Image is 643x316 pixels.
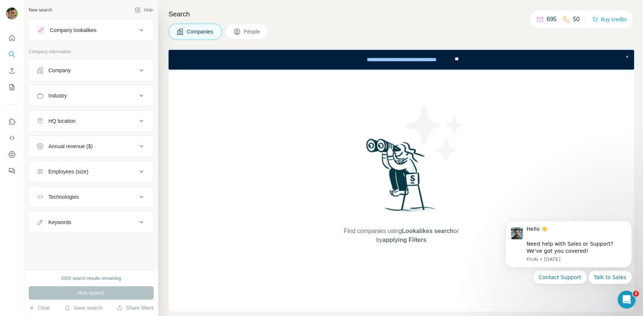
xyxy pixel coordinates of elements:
[6,164,18,178] button: Feedback
[129,4,158,16] button: Hide
[592,14,627,25] button: Buy credits
[547,15,557,24] p: 695
[6,7,18,19] img: Avatar
[29,304,50,312] button: Clear
[6,115,18,128] button: Use Surfe on LinkedIn
[29,188,153,206] button: Technologies
[48,92,67,99] div: Industry
[48,218,71,226] div: Keywords
[64,304,102,312] button: Save search
[29,87,153,105] button: Industry
[573,15,580,24] p: 50
[50,26,96,34] div: Company lookalikes
[402,228,454,234] span: Lookalikes search
[29,61,153,79] button: Company
[6,131,18,145] button: Use Surfe API
[48,117,76,125] div: HQ location
[169,50,634,70] iframe: Banner
[48,143,93,150] div: Annual revenue ($)
[29,213,153,231] button: Keywords
[29,112,153,130] button: HQ location
[494,212,643,312] iframe: Intercom notifications message
[29,21,153,39] button: Company lookalikes
[6,148,18,161] button: Dashboard
[169,9,634,19] h4: Search
[187,28,214,35] span: Companies
[633,291,639,297] span: 2
[117,304,154,312] button: Share filters
[29,137,153,155] button: Annual revenue ($)
[244,28,261,35] span: People
[6,64,18,77] button: Enrich CSV
[48,168,88,175] div: Employees (size)
[29,48,154,55] p: Company information
[363,137,440,220] img: Surfe Illustration - Woman searching with binoculars
[48,67,71,74] div: Company
[402,99,468,166] img: Surfe Illustration - Stars
[29,163,153,181] button: Employees (size)
[29,7,52,13] div: New search
[383,237,426,243] span: applying Filters
[618,291,636,309] iframe: Intercom live chat
[6,80,18,94] button: My lists
[6,48,18,61] button: Search
[6,31,18,45] button: Quick start
[48,193,79,201] div: Technologies
[342,227,461,245] span: Find companies using or by
[61,275,121,282] div: 2000 search results remaining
